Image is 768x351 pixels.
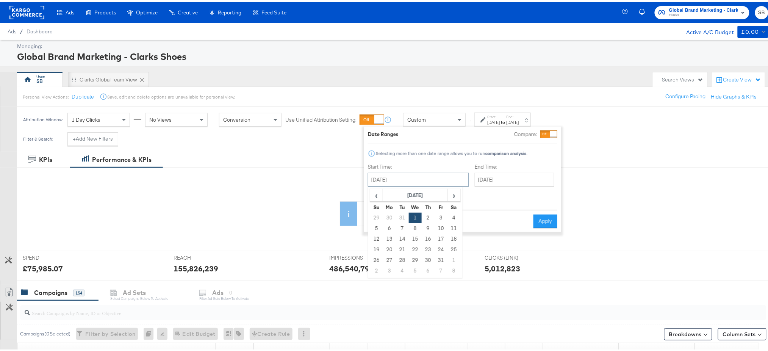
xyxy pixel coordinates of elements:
[34,287,67,295] div: Campaigns
[383,187,448,200] th: [DATE]
[435,232,447,243] td: 17
[383,264,396,274] td: 3
[396,243,409,253] td: 21
[664,326,712,338] button: Breakdowns
[447,232,460,243] td: 18
[723,74,761,82] div: Create View
[422,221,435,232] td: 9
[20,329,70,335] div: Campaigns ( 0 Selected)
[136,8,158,14] span: Optimize
[23,135,53,140] div: Filter & Search:
[396,232,409,243] td: 14
[660,88,711,102] button: Configure Pacing
[73,288,84,295] div: 154
[370,264,383,274] td: 2
[383,243,396,253] td: 20
[485,149,527,154] strong: comparison analysis
[368,161,469,169] label: Start Time:
[17,48,766,61] div: Global Brand Marketing - Clarks Shoes
[409,211,422,221] td: 1
[447,200,460,211] th: Sa
[370,211,383,221] td: 29
[30,301,698,315] input: Search Campaigns by Name, ID or Objective
[375,149,528,154] div: Selecting more than one date range allows you to run .
[149,114,172,121] span: No Views
[447,243,460,253] td: 25
[466,118,474,121] span: ↑
[669,5,738,13] span: Global Brand Marketing - Clarks Shoes
[500,118,507,123] strong: to
[371,188,382,199] span: ‹
[475,161,557,169] label: End Time:
[662,74,704,81] div: Search Views
[409,200,422,211] th: We
[422,253,435,264] td: 30
[669,11,738,17] span: Clarks
[23,92,69,98] div: Personal View Actions:
[678,24,734,35] div: Active A/C Budget
[383,200,396,211] th: Mo
[409,232,422,243] td: 15
[435,211,447,221] td: 3
[368,129,399,136] div: Date Ranges
[73,133,76,141] strong: +
[80,74,137,81] div: Clarks Global Team View
[144,326,157,338] div: 0
[409,253,422,264] td: 29
[36,76,43,83] div: SB
[396,253,409,264] td: 28
[422,211,435,221] td: 2
[27,27,53,33] a: Dashboard
[447,211,460,221] td: 4
[435,264,447,274] td: 7
[67,130,118,144] button: +Add New Filters
[72,91,94,99] button: Duplicate
[383,253,396,264] td: 27
[72,75,76,80] div: Drag to reorder tab
[758,6,765,15] span: SB
[409,221,422,232] td: 8
[218,8,241,14] span: Reporting
[435,253,447,264] td: 31
[422,264,435,274] td: 6
[711,91,757,99] button: Hide Graphs & KPIs
[383,221,396,232] td: 6
[718,326,766,338] button: Column Sets
[533,213,557,226] button: Apply
[407,114,426,121] span: Custom
[409,243,422,253] td: 22
[396,264,409,274] td: 4
[396,211,409,221] td: 31
[488,113,500,118] label: Start:
[396,221,409,232] td: 7
[422,243,435,253] td: 23
[447,264,460,274] td: 8
[223,114,250,121] span: Conversion
[17,41,766,48] div: Managing:
[107,92,235,98] div: Save, edit and delete options are unavailable for personal view.
[261,8,286,14] span: Feed Suite
[94,8,116,14] span: Products
[422,232,435,243] td: 16
[435,243,447,253] td: 24
[16,27,27,33] span: /
[447,253,460,264] td: 1
[383,232,396,243] td: 13
[488,118,500,124] div: [DATE]
[39,154,52,162] div: KPIs
[370,253,383,264] td: 26
[285,114,357,122] label: Use Unified Attribution Setting:
[66,8,74,14] span: Ads
[507,113,519,118] label: End:
[435,221,447,232] td: 10
[396,200,409,211] th: Tu
[507,118,519,124] div: [DATE]
[370,221,383,232] td: 5
[409,264,422,274] td: 5
[447,221,460,232] td: 11
[655,4,749,17] button: Global Brand Marketing - Clarks ShoesClarks
[23,115,64,121] div: Attribution Window:
[370,243,383,253] td: 19
[72,114,100,121] span: 1 Day Clicks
